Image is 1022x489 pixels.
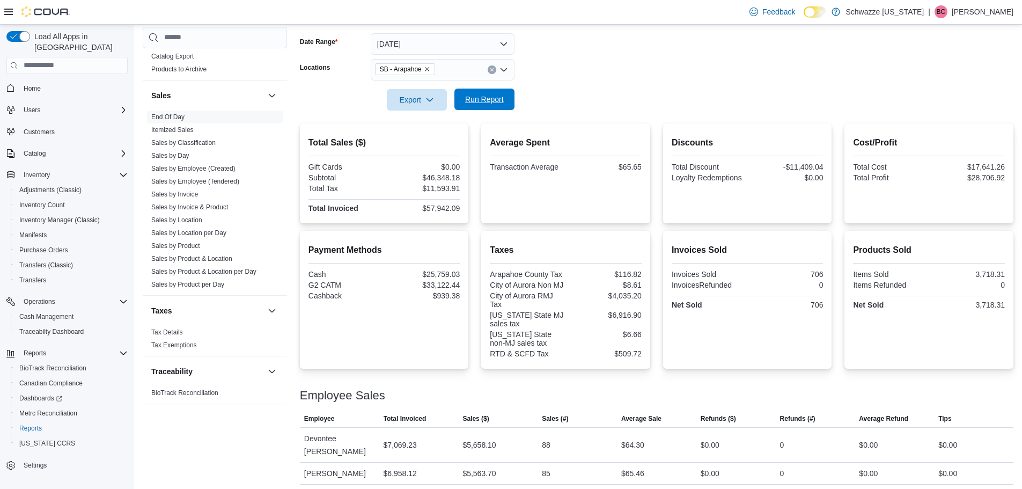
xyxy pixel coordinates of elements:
div: Gift Cards [308,163,382,171]
div: InvoicesRefunded [672,281,745,289]
h3: Sales [151,90,171,101]
span: Purchase Orders [15,244,128,257]
div: Total Discount [672,163,745,171]
span: Manifests [15,229,128,242]
span: Cash Management [15,310,128,323]
button: Inventory Count [11,198,132,213]
a: Sales by Employee (Created) [151,165,236,172]
a: Home [19,82,45,95]
input: Dark Mode [804,6,826,18]
div: Devontee [PERSON_NAME] [300,428,379,462]
a: Sales by Location per Day [151,229,226,237]
a: Sales by Employee (Tendered) [151,178,239,185]
span: Reports [19,347,128,360]
div: Total Profit [853,173,927,182]
div: 88 [542,439,550,451]
div: $0.00 [386,163,460,171]
span: Users [19,104,128,116]
label: Locations [300,63,330,72]
button: Reports [19,347,50,360]
a: End Of Day [151,113,185,121]
span: Home [24,84,41,93]
a: Dashboards [15,392,67,405]
button: Adjustments (Classic) [11,183,132,198]
div: $65.46 [621,467,644,480]
a: Sales by Product per Day [151,281,224,288]
div: $5,563.70 [462,467,496,480]
button: Clear input [488,65,496,74]
div: $28,706.92 [931,173,1005,182]
span: Sales by Day [151,151,189,160]
span: SB - Arapahoe [375,63,435,75]
button: Remove SB - Arapahoe from selection in this group [424,66,430,72]
span: Settings [19,458,128,472]
div: Total Cost [853,163,927,171]
div: 0 [780,467,784,480]
p: Schwazze [US_STATE] [845,5,924,18]
h2: Products Sold [853,244,1005,257]
h3: Traceability [151,366,193,377]
label: Date Range [300,38,338,46]
span: Dashboards [15,392,128,405]
div: $0.00 [859,467,878,480]
div: Loyalty Redemptions [672,173,745,182]
span: Users [24,106,40,114]
a: Sales by Product & Location per Day [151,268,256,275]
a: Manifests [15,229,51,242]
div: $6,958.12 [384,467,417,480]
span: Home [19,82,128,95]
span: Inventory [24,171,50,179]
span: Refunds (#) [780,414,815,423]
span: Sales by Invoice [151,190,198,199]
button: Settings [2,457,132,473]
button: Customers [2,124,132,140]
span: Products to Archive [151,65,207,74]
a: Inventory Manager (Classic) [15,214,104,227]
div: 0 [780,439,784,451]
div: $509.72 [568,349,642,358]
a: Transfers [15,274,50,287]
span: Adjustments (Classic) [19,186,82,194]
button: Taxes [266,304,278,317]
div: $11,593.91 [386,184,460,193]
div: 706 [749,270,823,279]
button: Catalog [2,146,132,161]
span: Sales by Location [151,216,202,224]
span: Traceabilty Dashboard [15,325,128,338]
span: Sales by Product per Day [151,280,224,289]
a: Tax Exemptions [151,341,197,349]
span: Feedback [762,6,795,17]
button: Export [387,89,447,111]
span: Average Sale [621,414,661,423]
button: Taxes [151,305,263,316]
button: Reports [11,421,132,436]
div: G2 CATM [308,281,382,289]
button: Canadian Compliance [11,376,132,391]
span: BioTrack Reconciliation [15,362,128,375]
span: Transfers [15,274,128,287]
button: Users [2,103,132,118]
a: Itemized Sales [151,126,194,134]
div: Cash [308,270,382,279]
span: Sales ($) [462,414,489,423]
div: $57,942.09 [386,204,460,213]
div: $17,641.26 [931,163,1005,171]
div: $64.30 [621,439,644,451]
a: BioTrack Reconciliation [151,389,218,397]
button: Inventory [19,169,54,181]
button: Run Report [454,89,514,110]
div: $25,759.03 [386,270,460,279]
div: Traceability [143,386,287,404]
span: Sales by Employee (Created) [151,164,236,173]
button: Metrc Reconciliation [11,406,132,421]
span: Catalog [24,149,46,158]
button: Inventory Manager (Classic) [11,213,132,228]
span: Sales by Product & Location [151,254,232,263]
div: Brennan Croy [935,5,947,18]
div: $6,916.90 [568,311,642,319]
div: 85 [542,467,550,480]
h2: Discounts [672,136,824,149]
a: Settings [19,459,51,472]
